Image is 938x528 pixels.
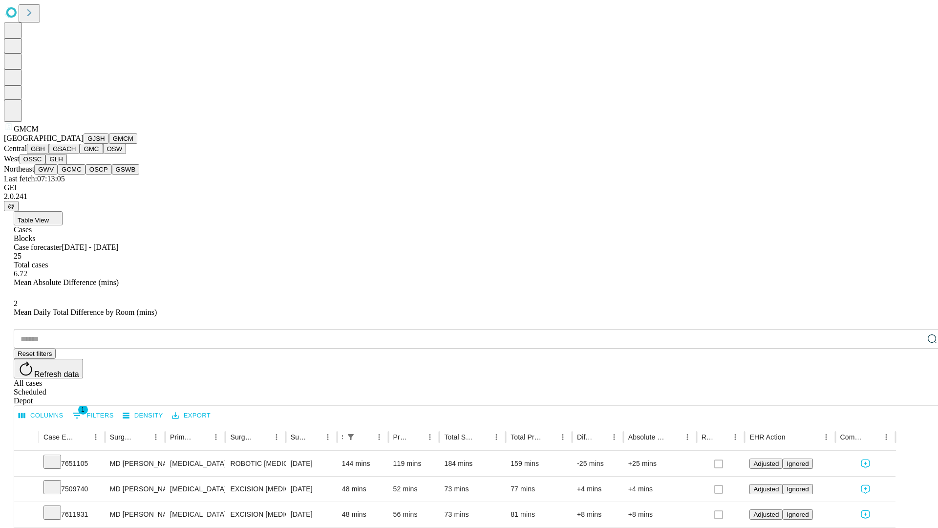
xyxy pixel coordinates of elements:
button: Menu [879,430,893,444]
div: Difference [577,433,593,441]
div: MD [PERSON_NAME] [PERSON_NAME] Md [110,477,160,502]
button: GSWB [112,164,140,175]
button: Sort [715,430,728,444]
div: [MEDICAL_DATA] [170,502,220,527]
div: 119 mins [393,451,435,476]
div: [DATE] [291,502,332,527]
button: @ [4,201,19,211]
span: Ignored [787,460,809,467]
button: Menu [490,430,503,444]
div: [MEDICAL_DATA] [170,477,220,502]
span: Mean Daily Total Difference by Room (mins) [14,308,157,316]
button: Menu [321,430,335,444]
button: Show filters [344,430,358,444]
span: Total cases [14,261,48,269]
span: Refresh data [34,370,79,378]
div: [DATE] [291,451,332,476]
button: Density [120,408,166,423]
button: Ignored [783,509,812,520]
div: 48 mins [342,502,384,527]
div: 48 mins [342,477,384,502]
button: Export [170,408,213,423]
div: +25 mins [628,451,692,476]
div: MD [PERSON_NAME] [PERSON_NAME] Md [110,451,160,476]
button: Menu [149,430,163,444]
div: Comments [840,433,865,441]
button: GJSH [84,133,109,144]
span: Reset filters [18,350,52,357]
div: Total Predicted Duration [511,433,541,441]
div: 184 mins [444,451,501,476]
button: Adjusted [749,509,783,520]
button: Sort [135,430,149,444]
div: Surgery Name [230,433,255,441]
span: Adjusted [753,511,779,518]
span: [DATE] - [DATE] [62,243,118,251]
span: 2 [14,299,18,308]
button: Menu [372,430,386,444]
div: 77 mins [511,477,567,502]
button: GMC [80,144,103,154]
button: Ignored [783,459,812,469]
button: Expand [19,506,34,524]
span: 6.72 [14,269,27,278]
button: Sort [476,430,490,444]
span: GMCM [14,125,39,133]
button: Menu [819,430,833,444]
button: Sort [787,430,800,444]
span: 25 [14,252,21,260]
button: Menu [423,430,437,444]
button: Sort [307,430,321,444]
div: [DATE] [291,477,332,502]
div: Surgery Date [291,433,306,441]
span: West [4,154,20,163]
button: Menu [607,430,621,444]
div: 7509740 [43,477,100,502]
button: Table View [14,211,63,225]
div: Total Scheduled Duration [444,433,475,441]
div: Surgeon Name [110,433,134,441]
span: Adjusted [753,485,779,493]
div: 159 mins [511,451,567,476]
div: 56 mins [393,502,435,527]
div: 81 mins [511,502,567,527]
button: Sort [75,430,89,444]
button: Sort [409,430,423,444]
button: GBH [27,144,49,154]
button: Show filters [70,408,116,423]
div: Resolved in EHR [702,433,714,441]
div: +4 mins [628,477,692,502]
button: Sort [256,430,270,444]
div: 73 mins [444,502,501,527]
button: Sort [866,430,879,444]
div: Predicted In Room Duration [393,433,409,441]
div: 7611931 [43,502,100,527]
button: OSCP [85,164,112,175]
button: Sort [359,430,372,444]
div: 1 active filter [344,430,358,444]
span: @ [8,202,15,210]
div: ROBOTIC [MEDICAL_DATA] REPAIR [MEDICAL_DATA] INITIAL [230,451,280,476]
div: Case Epic Id [43,433,74,441]
span: Central [4,144,27,153]
button: Sort [667,430,681,444]
div: Scheduled In Room Duration [342,433,343,441]
div: 144 mins [342,451,384,476]
span: Last fetch: 07:13:05 [4,175,65,183]
span: Ignored [787,511,809,518]
button: Ignored [783,484,812,494]
button: GWV [34,164,58,175]
div: 2.0.241 [4,192,934,201]
span: Northeast [4,165,34,173]
div: -25 mins [577,451,618,476]
div: +8 mins [577,502,618,527]
button: Expand [19,481,34,498]
button: Expand [19,456,34,473]
button: Menu [556,430,570,444]
div: [MEDICAL_DATA] [170,451,220,476]
span: Adjusted [753,460,779,467]
button: Menu [681,430,694,444]
button: Sort [195,430,209,444]
div: 73 mins [444,477,501,502]
button: Adjusted [749,484,783,494]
